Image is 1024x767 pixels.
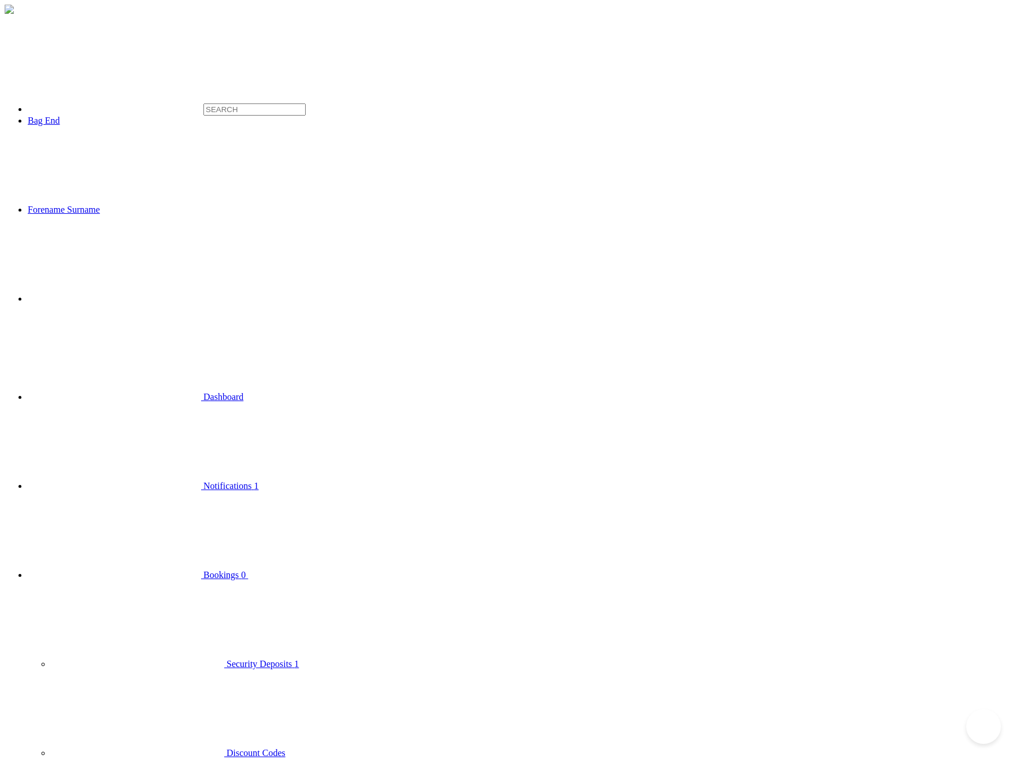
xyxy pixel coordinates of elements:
a: Forename Surname [28,205,273,214]
a: Security Deposits 1 [51,659,299,669]
span: Security Deposits [227,659,292,669]
span: 1 [254,481,259,491]
a: Bag End [28,116,60,125]
a: Discount Codes [51,748,285,758]
span: 0 [241,570,246,580]
iframe: Toggle Customer Support [966,709,1001,744]
span: Notifications [203,481,252,491]
img: menu-toggle-4520fedd754c2a8bde71ea2914dd820b131290c2d9d837ca924f0cce6f9668d0.png [5,5,14,14]
span: Discount Codes [227,748,285,758]
span: Dashboard [203,392,243,402]
span: Bookings [203,570,239,580]
a: Bookings 0 [28,570,421,580]
a: Notifications 1 [28,481,259,491]
span: 1 [294,659,299,669]
input: SEARCH [203,103,306,116]
a: Dashboard [28,392,243,402]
